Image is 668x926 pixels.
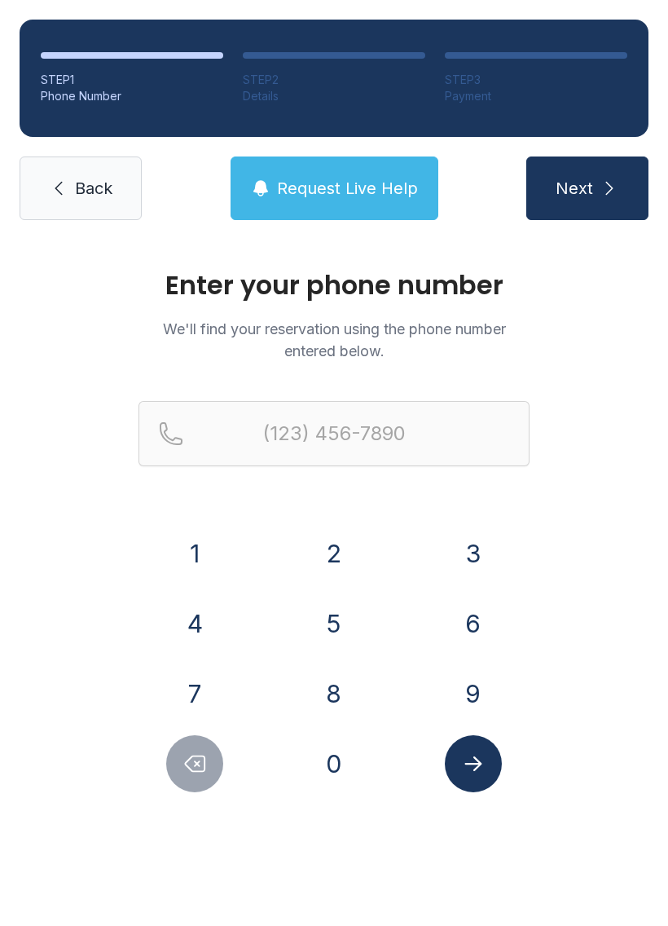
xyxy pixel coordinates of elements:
[166,735,223,792] button: Delete number
[305,735,363,792] button: 0
[41,72,223,88] div: STEP 1
[41,88,223,104] div: Phone Number
[445,88,627,104] div: Payment
[277,177,418,200] span: Request Live Help
[445,735,502,792] button: Submit lookup form
[445,525,502,582] button: 3
[166,525,223,582] button: 1
[138,272,530,298] h1: Enter your phone number
[138,401,530,466] input: Reservation phone number
[243,72,425,88] div: STEP 2
[305,665,363,722] button: 8
[166,595,223,652] button: 4
[305,595,363,652] button: 5
[75,177,112,200] span: Back
[138,318,530,362] p: We'll find your reservation using the phone number entered below.
[556,177,593,200] span: Next
[445,72,627,88] div: STEP 3
[445,595,502,652] button: 6
[243,88,425,104] div: Details
[166,665,223,722] button: 7
[305,525,363,582] button: 2
[445,665,502,722] button: 9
